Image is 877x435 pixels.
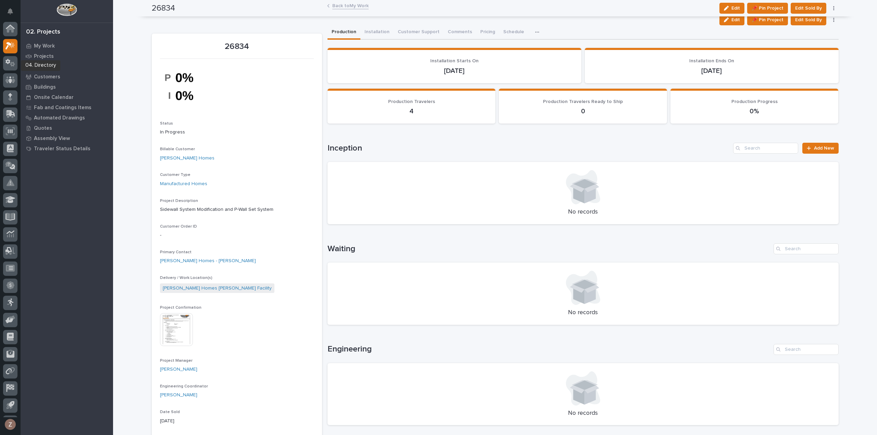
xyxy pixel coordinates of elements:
span: Installation Starts On [430,59,479,63]
p: [DATE] [593,67,830,75]
button: Comments [444,25,476,40]
p: Sidewall System Modification and P-Wall Set System [160,206,314,213]
input: Search [774,344,839,355]
div: 02. Projects [26,28,60,36]
img: ndeVtjy-jQIxyXKPlrKUK3AGfM2gthDNUDF1N1hOzoo [160,63,211,110]
input: Search [774,243,839,254]
a: [PERSON_NAME] [160,392,197,399]
span: Delivery / Work Location(s) [160,276,212,280]
button: Edit [719,14,744,25]
span: 📌 Pin Project [752,16,783,24]
a: Traveler Status Details [21,143,113,154]
span: Project Manager [160,359,193,363]
span: Date Sold [160,410,180,414]
a: [PERSON_NAME] Homes [PERSON_NAME] Facility [163,285,272,292]
a: Add New [802,143,838,154]
a: Customers [21,72,113,82]
p: 26834 [160,42,314,52]
span: Production Progress [731,99,778,104]
span: Project Confirmation [160,306,201,310]
p: 0 [507,107,659,115]
a: My Work [21,41,113,51]
div: Notifications [9,8,17,19]
a: Fab and Coatings Items [21,102,113,113]
a: [PERSON_NAME] Homes - [PERSON_NAME] [160,257,256,265]
span: Project Description [160,199,198,203]
button: Schedule [499,25,528,40]
p: 4 [336,107,487,115]
p: No records [336,410,830,417]
a: Quotes [21,123,113,133]
button: Notifications [3,4,17,18]
a: Buildings [21,82,113,92]
span: Engineering Coordinator [160,384,208,388]
a: Travelers [21,61,113,72]
a: Onsite Calendar [21,92,113,102]
p: 0% [679,107,830,115]
a: Assembly View [21,133,113,143]
h1: Engineering [328,344,771,354]
h1: Inception [328,143,731,153]
span: Customer Type [160,173,190,177]
button: users-avatar [3,417,17,432]
p: Buildings [34,84,56,90]
p: No records [336,208,830,216]
p: Automated Drawings [34,115,85,121]
button: Edit Sold By [791,14,826,25]
p: - [160,232,314,239]
button: Production [328,25,360,40]
p: Fab and Coatings Items [34,105,91,111]
p: In Progress [160,129,314,136]
span: Customer Order ID [160,225,197,229]
p: [DATE] [336,67,573,75]
p: Customers [34,74,60,80]
p: My Work [34,43,55,49]
span: Production Travelers [388,99,435,104]
span: Edit Sold By [795,16,822,24]
span: Add New [814,146,834,151]
button: 📌 Pin Project [747,14,788,25]
a: [PERSON_NAME] [160,366,197,373]
p: Assembly View [34,136,70,142]
span: Edit [731,17,740,23]
span: Installation Ends On [689,59,734,63]
a: Automated Drawings [21,113,113,123]
p: No records [336,309,830,317]
span: Production Travelers Ready to Ship [543,99,623,104]
span: Primary Contact [160,250,192,254]
p: Onsite Calendar [34,94,74,101]
a: [PERSON_NAME] Homes [160,155,214,162]
span: Billable Customer [160,147,195,151]
button: Customer Support [394,25,444,40]
p: Travelers [34,64,57,70]
button: Installation [360,25,394,40]
p: Traveler Status Details [34,146,90,152]
input: Search [733,143,798,154]
p: Projects [34,53,54,60]
p: [DATE] [160,418,314,425]
button: Pricing [476,25,499,40]
a: Manufactured Homes [160,180,207,188]
img: Workspace Logo [57,3,77,16]
span: Status [160,121,173,126]
p: Quotes [34,125,52,131]
a: Back toMy Work [332,1,369,9]
a: Projects [21,51,113,61]
h1: Waiting [328,244,771,254]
